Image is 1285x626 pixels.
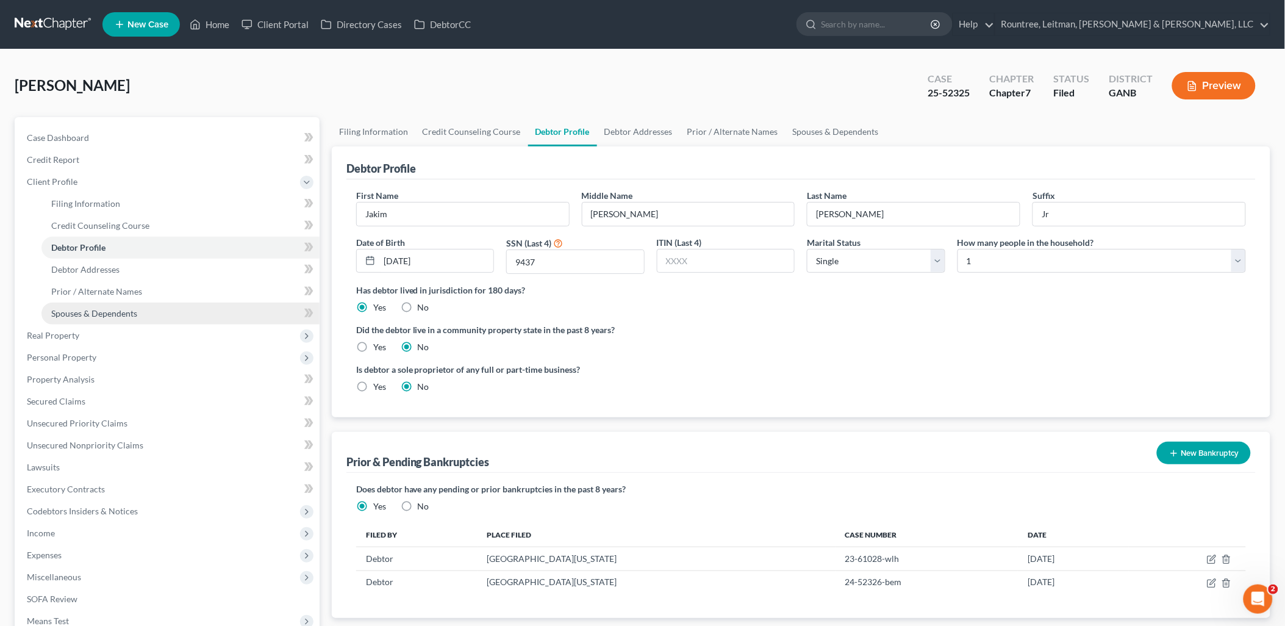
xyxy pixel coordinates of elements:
[356,522,478,547] th: Filed By
[27,418,127,428] span: Unsecured Priority Claims
[478,522,836,547] th: Place Filed
[1157,442,1251,464] button: New Bankruptcy
[657,250,795,273] input: XXXX
[528,117,597,146] a: Debtor Profile
[346,455,490,469] div: Prior & Pending Bankruptcies
[379,250,494,273] input: MM/DD/YYYY
[346,161,416,176] div: Debtor Profile
[356,547,478,570] td: Debtor
[373,500,386,513] label: Yes
[1033,203,1245,226] input: --
[1018,522,1129,547] th: Date
[27,616,69,626] span: Means Test
[415,117,528,146] a: Credit Counseling Course
[1269,585,1278,594] span: 2
[373,301,386,314] label: Yes
[418,341,429,353] label: No
[821,13,932,35] input: Search by name...
[356,236,405,249] label: Date of Birth
[582,189,633,202] label: Middle Name
[51,286,142,297] span: Prior / Alternate Names
[357,203,569,226] input: --
[418,301,429,314] label: No
[17,127,320,149] a: Case Dashboard
[807,203,1020,226] input: --
[17,456,320,478] a: Lawsuits
[17,390,320,412] a: Secured Claims
[27,484,105,494] span: Executory Contracts
[27,440,143,450] span: Unsecured Nonpriority Claims
[51,308,137,318] span: Spouses & Dependents
[27,462,60,472] span: Lawsuits
[506,237,551,250] label: SSN (Last 4)
[356,189,398,202] label: First Name
[478,570,836,594] td: [GEOGRAPHIC_DATA][US_STATE]
[27,572,81,582] span: Miscellaneous
[507,250,644,273] input: XXXX
[27,506,138,516] span: Codebtors Insiders & Notices
[1025,87,1031,98] span: 7
[657,236,702,249] label: ITIN (Last 4)
[1109,86,1153,100] div: GANB
[373,381,386,393] label: Yes
[1053,72,1089,86] div: Status
[17,412,320,434] a: Unsecured Priority Claims
[957,236,1094,249] label: How many people in the household?
[597,117,680,146] a: Debtor Addresses
[356,483,1246,495] label: Does debtor have any pending or prior bankruptcies in the past 8 years?
[786,117,886,146] a: Spouses & Dependents
[41,281,320,303] a: Prior / Alternate Names
[680,117,786,146] a: Prior / Alternate Names
[41,303,320,325] a: Spouses & Dependents
[418,381,429,393] label: No
[1109,72,1153,86] div: District
[989,86,1034,100] div: Chapter
[27,154,79,165] span: Credit Report
[953,13,994,35] a: Help
[408,13,477,35] a: DebtorCC
[836,570,1018,594] td: 24-52326-bem
[17,369,320,390] a: Property Analysis
[582,203,795,226] input: M.I
[989,72,1034,86] div: Chapter
[356,363,795,376] label: Is debtor a sole proprietor of any full or part-time business?
[928,86,970,100] div: 25-52325
[995,13,1270,35] a: Rountree, Leitman, [PERSON_NAME] & [PERSON_NAME], LLC
[15,76,130,94] span: [PERSON_NAME]
[1033,189,1055,202] label: Suffix
[332,117,415,146] a: Filing Information
[356,570,478,594] td: Debtor
[1053,86,1089,100] div: Filed
[807,189,847,202] label: Last Name
[41,215,320,237] a: Credit Counseling Course
[836,522,1018,547] th: Case Number
[41,193,320,215] a: Filing Information
[235,13,315,35] a: Client Portal
[27,528,55,538] span: Income
[17,149,320,171] a: Credit Report
[478,547,836,570] td: [GEOGRAPHIC_DATA][US_STATE]
[807,236,861,249] label: Marital Status
[373,341,386,353] label: Yes
[51,264,120,275] span: Debtor Addresses
[27,352,96,362] span: Personal Property
[51,198,120,209] span: Filing Information
[17,588,320,610] a: SOFA Review
[928,72,970,86] div: Case
[17,434,320,456] a: Unsecured Nonpriority Claims
[41,259,320,281] a: Debtor Addresses
[127,20,168,29] span: New Case
[1172,72,1256,99] button: Preview
[356,284,1246,297] label: Has debtor lived in jurisdiction for 180 days?
[1018,570,1129,594] td: [DATE]
[27,396,85,406] span: Secured Claims
[27,374,95,384] span: Property Analysis
[27,550,62,560] span: Expenses
[27,176,77,187] span: Client Profile
[315,13,408,35] a: Directory Cases
[418,500,429,513] label: No
[836,547,1018,570] td: 23-61028-wlh
[27,594,77,604] span: SOFA Review
[1244,585,1273,614] iframe: Intercom live chat
[356,323,1246,336] label: Did the debtor live in a community property state in the past 8 years?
